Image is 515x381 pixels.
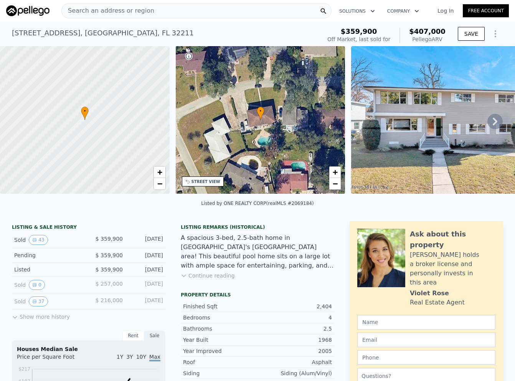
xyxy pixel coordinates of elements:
[257,369,332,377] div: Siding (Alum/Vinyl)
[410,298,465,307] div: Real Estate Agent
[14,280,83,290] div: Sold
[129,251,163,259] div: [DATE]
[96,266,123,273] span: $ 359,900
[149,354,160,361] span: Max
[96,252,123,258] span: $ 359,900
[410,289,449,298] div: Violet Rose
[257,303,332,310] div: 2,404
[62,6,154,15] span: Search an address or region
[81,108,89,115] span: •
[14,296,83,306] div: Sold
[257,106,264,120] div: •
[333,179,338,188] span: −
[136,354,146,360] span: 10Y
[357,333,495,347] input: Email
[183,347,257,355] div: Year Improved
[181,224,334,230] div: Listing Remarks (Historical)
[488,26,503,42] button: Show Options
[29,280,45,290] button: View historical data
[157,167,162,177] span: +
[357,315,495,329] input: Name
[12,224,165,232] div: LISTING & SALE HISTORY
[183,303,257,310] div: Finished Sqft
[327,35,390,43] div: Off Market, last sold for
[329,166,341,178] a: Zoom in
[410,250,495,287] div: [PERSON_NAME] holds a broker license and personally invests in this area
[381,4,425,18] button: Company
[410,229,495,250] div: Ask about this property
[183,358,257,366] div: Roof
[257,347,332,355] div: 2005
[18,366,30,372] tspan: $217
[14,235,83,245] div: Sold
[201,201,314,206] div: Listed by ONE REALTY CORP (realMLS #2069184)
[329,178,341,190] a: Zoom out
[333,167,338,177] span: +
[117,354,123,360] span: 1Y
[154,178,165,190] a: Zoom out
[17,353,89,365] div: Price per Square Foot
[12,310,70,321] button: Show more history
[409,27,446,35] span: $407,000
[257,358,332,366] div: Asphalt
[183,369,257,377] div: Siding
[154,166,165,178] a: Zoom in
[144,331,165,341] div: Sale
[29,235,48,245] button: View historical data
[181,233,334,270] div: A spacious 3-bed, 2.5-bath home in [GEOGRAPHIC_DATA]'s [GEOGRAPHIC_DATA] area! This beautiful poo...
[183,336,257,344] div: Year Built
[17,345,160,353] div: Houses Median Sale
[126,354,133,360] span: 3Y
[96,281,123,287] span: $ 257,000
[81,106,89,120] div: •
[29,296,48,306] button: View historical data
[6,5,50,16] img: Pellego
[12,28,194,38] div: [STREET_ADDRESS] , [GEOGRAPHIC_DATA] , FL 32211
[183,325,257,333] div: Bathrooms
[463,4,509,17] a: Free Account
[157,179,162,188] span: −
[129,280,163,290] div: [DATE]
[257,336,332,344] div: 1968
[129,266,163,273] div: [DATE]
[191,179,220,185] div: STREET VIEW
[181,292,334,298] div: Property details
[183,314,257,321] div: Bedrooms
[96,297,123,303] span: $ 216,000
[333,4,381,18] button: Solutions
[14,251,83,259] div: Pending
[257,108,264,115] span: •
[129,235,163,245] div: [DATE]
[357,350,495,365] input: Phone
[341,27,377,35] span: $359,900
[181,272,235,280] button: Continue reading
[409,35,446,43] div: Pellego ARV
[96,236,123,242] span: $ 359,900
[14,266,83,273] div: Listed
[129,296,163,306] div: [DATE]
[428,7,463,15] a: Log In
[257,314,332,321] div: 4
[458,27,485,41] button: SAVE
[122,331,144,341] div: Rent
[257,325,332,333] div: 2.5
